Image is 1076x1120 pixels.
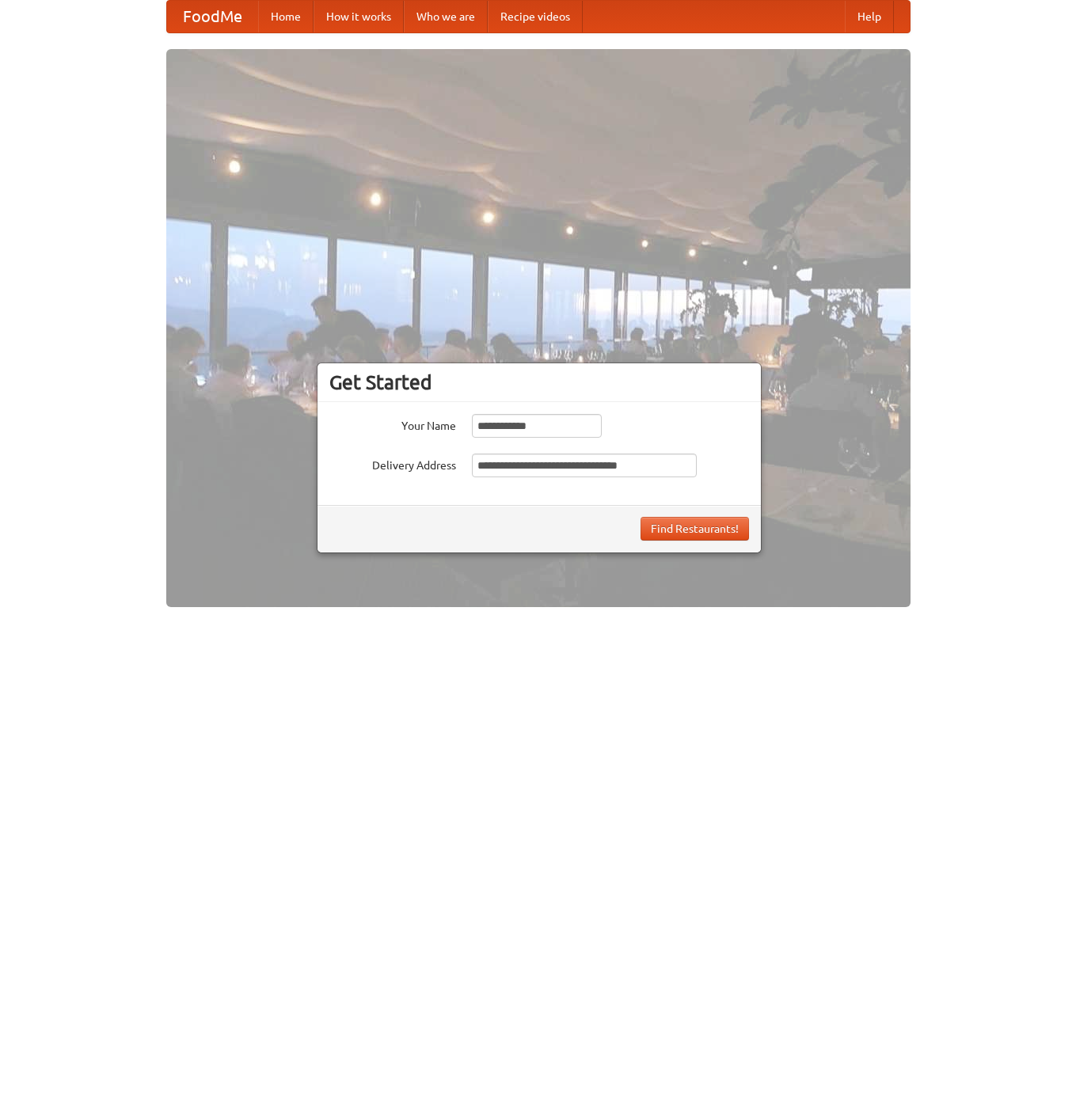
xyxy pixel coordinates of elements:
label: Your Name [329,414,456,434]
a: Who we are [404,1,488,32]
a: Home [258,1,314,32]
button: Find Restaurants! [641,517,749,541]
h3: Get Started [329,370,749,394]
label: Delivery Address [329,454,456,473]
a: Help [845,1,894,32]
a: Recipe videos [488,1,583,32]
a: How it works [314,1,404,32]
a: FoodMe [167,1,258,32]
